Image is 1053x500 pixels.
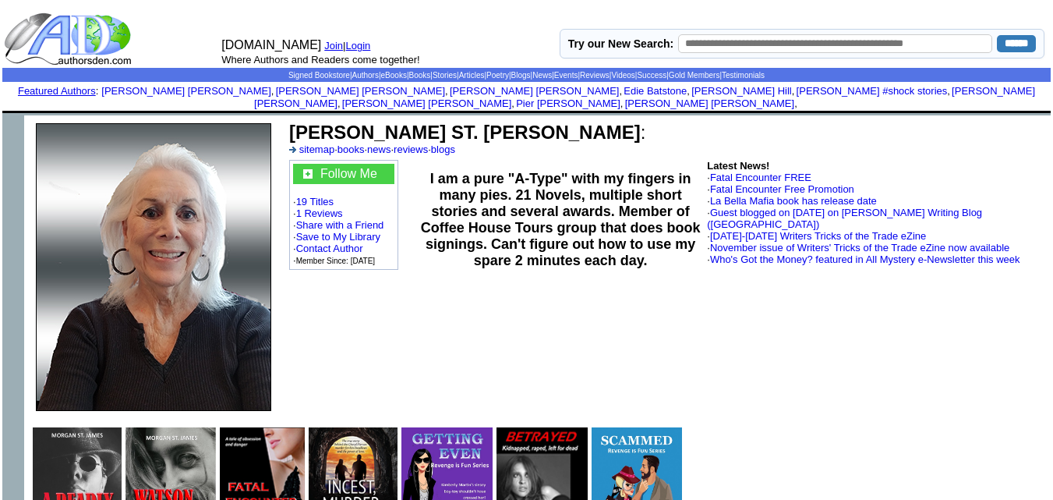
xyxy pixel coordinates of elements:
a: Gold Members [669,71,720,80]
a: [PERSON_NAME] [PERSON_NAME] [276,85,445,97]
a: [PERSON_NAME] [PERSON_NAME] [254,85,1035,109]
img: shim.gif [2,115,24,137]
font: i [514,100,516,108]
a: Success [637,71,666,80]
img: a_336699.gif [289,147,296,153]
a: [PERSON_NAME] [PERSON_NAME] [342,98,511,109]
a: Stories [433,71,457,80]
img: 131668.jpg [36,123,271,411]
img: logo_ad.gif [4,12,135,66]
a: Join [324,40,343,51]
a: Fatal Encounter Free Promotion [710,183,854,195]
font: · [707,183,854,195]
a: books [337,144,365,155]
a: Guest blogged on [DATE] on [PERSON_NAME] Writing Blog ([GEOGRAPHIC_DATA]) [707,207,982,230]
font: i [690,87,691,96]
a: Poetry [486,71,509,80]
a: Who's Got the Money? featured in All Mystery e-Newsletter this week [710,254,1020,265]
font: Member Since: [DATE] [296,257,376,265]
a: Books [409,71,431,80]
a: Contact Author [296,243,363,254]
a: Save to My Library [296,231,380,243]
b: I am a pure "A-Type" with my fingers in many pies. 21 Novels, multiple short stories and several ... [421,171,701,268]
font: · [707,172,811,183]
font: · · · · · · [293,164,394,266]
span: | | | | | | | | | | | | | | [288,71,765,80]
a: La Bella Mafia book has release date [710,195,877,207]
b: Latest News! [707,160,769,172]
font: : [289,122,645,143]
img: shim.gif [494,495,495,496]
font: i [623,100,624,108]
img: shim.gif [306,495,307,496]
b: [PERSON_NAME] ST. [PERSON_NAME] [289,122,641,143]
a: [PERSON_NAME] [PERSON_NAME] [101,85,270,97]
a: Featured Authors [18,85,96,97]
font: [DOMAIN_NAME] [221,38,321,51]
font: i [797,100,799,108]
a: blogs [431,144,455,155]
a: reviews [394,144,428,155]
font: , , , , , , , , , , [101,85,1035,109]
label: Try our New Search: [568,37,673,50]
a: [PERSON_NAME] Hill [691,85,792,97]
img: shim.gif [525,113,528,115]
a: Articles [459,71,485,80]
a: News [532,71,552,80]
a: Blogs [511,71,531,80]
a: Follow Me [320,167,377,180]
font: i [341,100,342,108]
a: 19 Titles [296,196,334,207]
font: i [622,87,624,96]
font: · [707,254,1019,265]
a: news [367,144,390,155]
a: Videos [611,71,634,80]
a: eBooks [381,71,407,80]
font: i [950,87,952,96]
font: · [707,242,1009,254]
font: Where Authors and Readers come together! [221,54,419,66]
img: gc.jpg [303,169,313,179]
a: Authors [352,71,378,80]
img: shim.gif [399,495,400,496]
a: Pier [PERSON_NAME] [516,98,620,109]
img: shim.gif [217,495,218,496]
font: i [794,87,796,96]
a: [PERSON_NAME] #shock stories [797,85,948,97]
font: i [448,87,450,96]
a: Reviews [580,71,610,80]
a: Login [346,40,371,51]
font: | [343,40,376,51]
font: · [707,195,877,207]
a: Events [554,71,578,80]
a: Fatal Encounter FREE [710,172,811,183]
a: Edie Batstone [624,85,687,97]
a: Signed Bookstore [288,71,350,80]
a: Share with a Friend [296,219,384,231]
a: sitemap [299,144,335,155]
font: i [274,87,275,96]
a: November issue of Writers' Tricks of the Trade eZine now available [710,242,1009,254]
img: shim.gif [525,111,528,113]
a: [PERSON_NAME] [PERSON_NAME] [625,98,794,109]
a: [PERSON_NAME] [PERSON_NAME] [450,85,619,97]
font: · · · · [289,144,455,155]
a: [DATE]-[DATE] Writers Tricks of the Trade eZine [710,230,926,242]
font: · [707,230,926,242]
font: : [18,85,98,97]
font: · [707,207,982,230]
a: Testimonials [722,71,765,80]
img: shim.gif [123,495,124,496]
img: shim.gif [589,495,590,496]
a: 1 Reviews [296,207,343,219]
